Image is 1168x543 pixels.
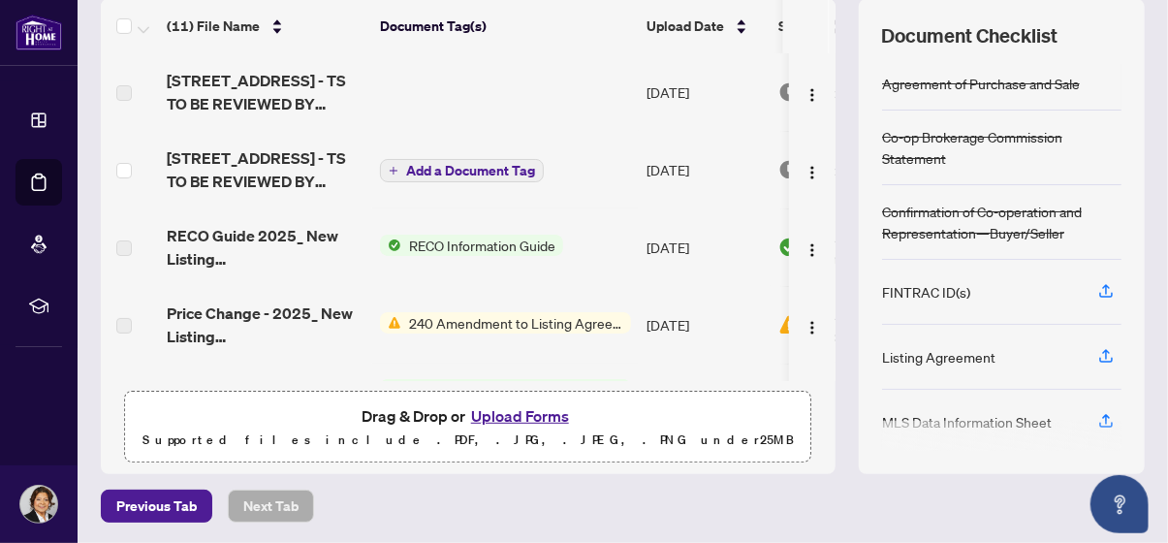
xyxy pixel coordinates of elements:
span: plus [389,166,398,176]
td: [DATE] [639,364,771,447]
span: Drag & Drop or [362,403,575,429]
img: Status Icon [380,235,401,256]
div: Agreement of Purchase and Sale [882,73,1080,94]
span: [STREET_ADDRESS] - TS TO BE REVIEWED BY [PERSON_NAME].pdf [167,146,364,193]
img: Document Status [778,314,800,335]
span: RECO Guide 2025_ New Listing [STREET_ADDRESS] Melissa_[DATE] 11_58_32.pdf [167,224,364,271]
div: Confirmation of Co-operation and Representation—Buyer/Seller [882,201,1121,243]
button: Next Tab [228,490,314,523]
span: 240 Amendment to Listing Agreement - Authority to Offer for Sale Price Change/Extension/Amendment(s) [401,312,631,334]
img: Document Status [778,81,800,103]
span: Status [778,16,818,37]
button: Add a Document Tag [380,159,544,182]
button: Status IconCommission Statement Sent to Lawyer [380,379,631,431]
td: [DATE] [639,208,771,286]
span: Upload Date [647,16,724,37]
img: Status Icon [380,312,401,334]
td: [DATE] [639,131,771,208]
span: Add a Document Tag [406,164,535,177]
img: Profile Icon [20,486,57,523]
button: Add a Document Tag [380,158,544,183]
button: Status Icon240 Amendment to Listing Agreement - Authority to Offer for Sale Price Change/Extensio... [380,312,631,334]
button: Logo [797,232,828,263]
img: Document Status [778,237,800,258]
button: Previous Tab [101,490,212,523]
img: Logo [805,320,820,335]
td: [DATE] [639,53,771,131]
p: Supported files include .PDF, .JPG, .JPEG, .PNG under 25 MB [137,429,800,452]
button: Status IconRECO Information Guide [380,235,563,256]
img: Logo [805,87,820,103]
img: Logo [805,242,820,258]
span: Price Change - 2025_ New Listing [STREET_ADDRESS] Melissa_[DATE] 11_56_45.pdf [167,302,364,348]
button: Logo [797,77,828,108]
span: [STREET_ADDRESS] - TS TO BE REVIEWED BY [PERSON_NAME].pdf [167,69,364,115]
img: logo [16,15,62,50]
td: [DATE] [639,286,771,364]
button: Logo [797,309,828,340]
span: Previous Tab [116,491,197,522]
img: Document Status [778,159,800,180]
div: Co-op Brokerage Commission Statement [882,126,1121,169]
img: Status Icon [380,379,401,400]
span: Document Checklist [882,22,1058,49]
span: Drag & Drop orUpload FormsSupported files include .PDF, .JPG, .JPEG, .PNG under25MB [125,392,811,463]
button: Logo [797,154,828,185]
img: Logo [805,165,820,180]
button: Upload Forms [465,403,575,429]
div: Listing Agreement [882,346,995,367]
button: Open asap [1090,475,1149,533]
span: (11) File Name [167,16,260,37]
span: Commission Statement Sent to Lawyer [401,379,631,400]
span: RECO Information Guide [401,235,563,256]
div: MLS Data Information Sheet [882,411,1052,432]
div: FINTRAC ID(s) [882,281,970,303]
